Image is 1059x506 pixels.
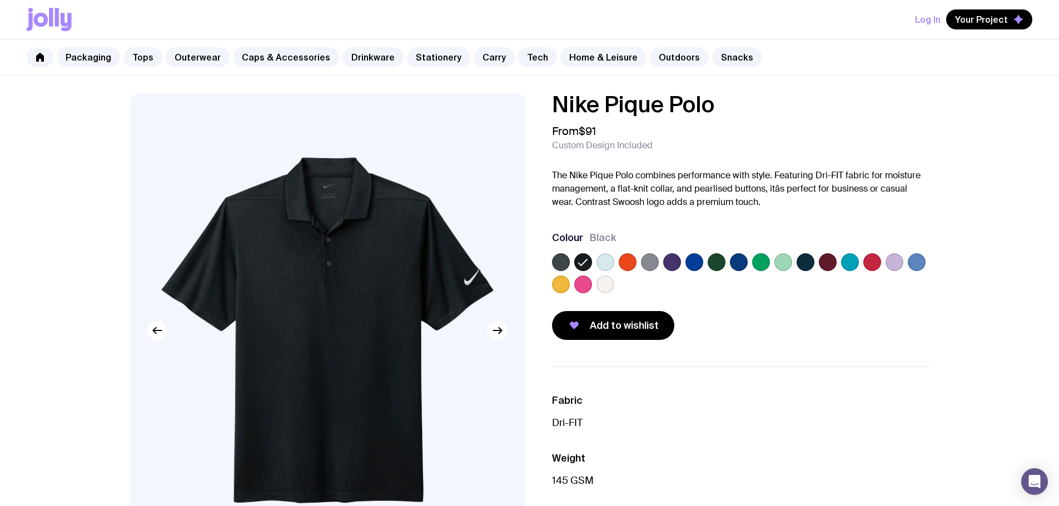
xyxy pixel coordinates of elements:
[552,93,930,116] h1: Nike Pique Polo
[407,47,470,67] a: Stationery
[915,9,941,29] button: Log In
[552,231,583,244] h3: Colour
[552,452,930,465] h3: Weight
[552,416,930,429] p: Dri-FIT
[123,47,162,67] a: Tops
[57,47,120,67] a: Packaging
[946,9,1032,29] button: Your Project
[590,319,659,332] span: Add to wishlist
[579,124,596,138] span: $91
[712,47,762,67] a: Snacks
[955,14,1008,25] span: Your Project
[552,311,674,340] button: Add to wishlist
[552,124,596,138] span: From
[474,47,515,67] a: Carry
[166,47,230,67] a: Outerwear
[552,474,930,487] p: 145 GSM
[233,47,339,67] a: Caps & Accessories
[552,140,653,151] span: Custom Design Included
[342,47,404,67] a: Drinkware
[560,47,647,67] a: Home & Leisure
[1021,468,1048,495] div: Open Intercom Messenger
[552,169,930,209] p: The Nike Pique Polo combines performance with style. Featuring Dri-FIT fabric for moisture manage...
[650,47,709,67] a: Outdoors
[552,394,930,407] h3: Fabric
[590,231,616,244] span: Black
[518,47,557,67] a: Tech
